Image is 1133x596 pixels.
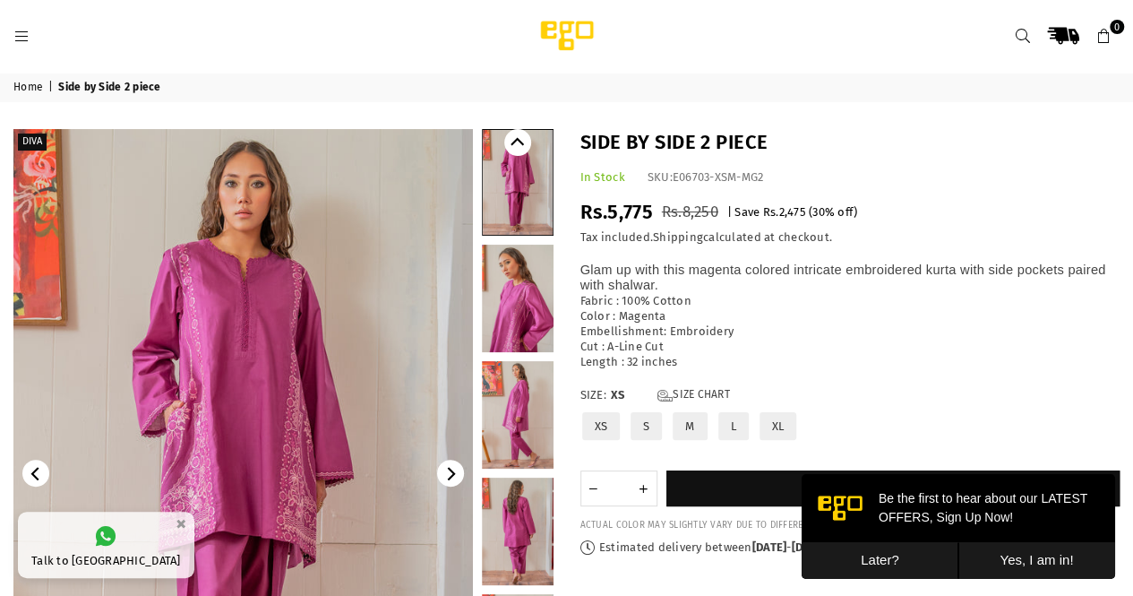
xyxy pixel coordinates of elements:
a: 0 [1087,20,1120,52]
span: | [727,205,732,219]
a: Home [13,81,46,95]
quantity-input: Quantity [580,471,657,506]
span: E06703-XSM-MG2 [673,170,764,184]
div: ACTUAL COLOR MAY SLIGHTLY VARY DUE TO DIFFERENT LIGHTS [580,520,1120,531]
label: XS [580,410,622,442]
button: Yes, I am in! [157,68,313,105]
a: Talk to [GEOGRAPHIC_DATA] [18,512,194,578]
span: 30 [812,205,825,219]
button: × [170,509,192,539]
span: In Stock [580,170,625,184]
span: | [48,81,56,95]
span: Save [734,205,760,219]
button: Next [437,460,464,487]
p: Fabric : 100% Cotton Color : Magenta Embellishment: Embroidery Cut : A-Line Cut Length : 32 inches [580,263,1120,369]
label: M [671,410,708,442]
a: Shipping [653,230,703,245]
span: Rs.8,250 [662,203,718,221]
span: ( % off) [809,205,857,219]
span: 0 [1110,20,1124,34]
iframe: webpush-onsite [802,474,1115,578]
button: Previous [504,129,531,156]
div: Tax included. calculated at checkout. [580,230,1120,246]
time: [DATE] [791,540,826,554]
label: Size: [580,388,1120,403]
label: S [629,410,664,442]
label: L [717,410,751,442]
button: Previous [22,460,49,487]
h1: Side by Side 2 piece [580,129,1120,157]
button: Add to cart [666,471,1120,506]
span: XS [611,388,647,403]
p: Estimated delivery between - . [580,540,1120,556]
label: XL [758,410,799,442]
div: SKU: [648,170,764,186]
label: Diva [18,134,47,151]
time: [DATE] [752,540,787,554]
img: Ego [491,18,643,54]
span: Side by Side 2 piece [58,81,163,95]
span: Glam up with this magenta colored intricate embroidered kurta with side pockets paired with shalwar. [580,263,1106,292]
span: Rs.2,475 [763,205,806,219]
span: Rs.5,775 [580,200,653,224]
a: Search [1007,20,1039,52]
a: Size Chart [657,388,730,403]
a: Menu [5,29,38,42]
